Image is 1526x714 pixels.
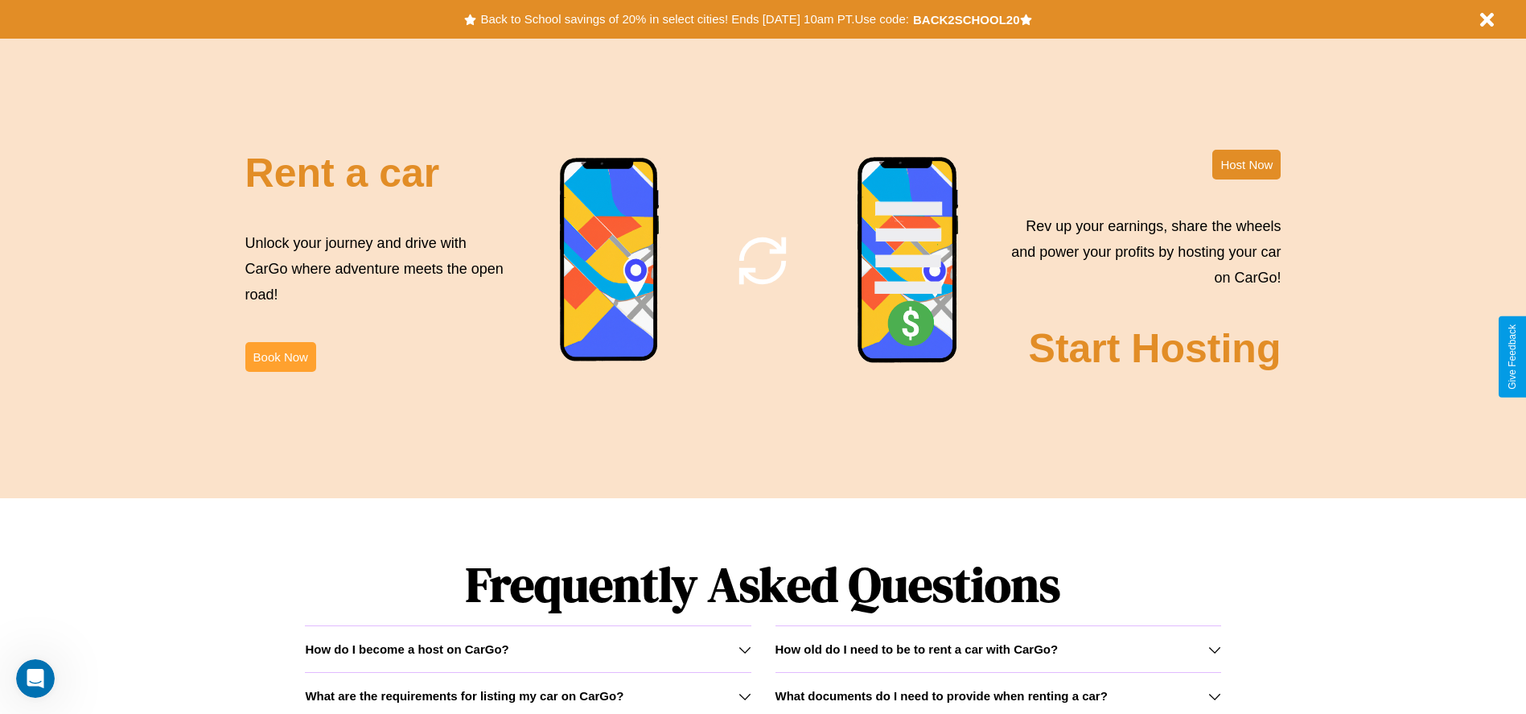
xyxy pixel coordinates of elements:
[559,157,660,364] img: phone
[245,342,316,372] button: Book Now
[245,230,509,308] p: Unlock your journey and drive with CarGo where adventure meets the open road!
[1029,325,1281,372] h2: Start Hosting
[775,689,1108,703] h3: What documents do I need to provide when renting a car?
[1507,324,1518,390] div: Give Feedback
[1002,213,1281,291] p: Rev up your earnings, share the wheels and power your profits by hosting your car on CarGo!
[16,659,55,698] iframe: Intercom live chat
[913,13,1020,27] b: BACK2SCHOOL20
[775,642,1059,656] h3: How old do I need to be to rent a car with CarGo?
[476,8,912,31] button: Back to School savings of 20% in select cities! Ends [DATE] 10am PT.Use code:
[305,543,1220,625] h1: Frequently Asked Questions
[245,150,440,196] h2: Rent a car
[305,689,623,703] h3: What are the requirements for listing my car on CarGo?
[305,642,508,656] h3: How do I become a host on CarGo?
[1212,150,1281,180] button: Host Now
[857,156,960,365] img: phone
